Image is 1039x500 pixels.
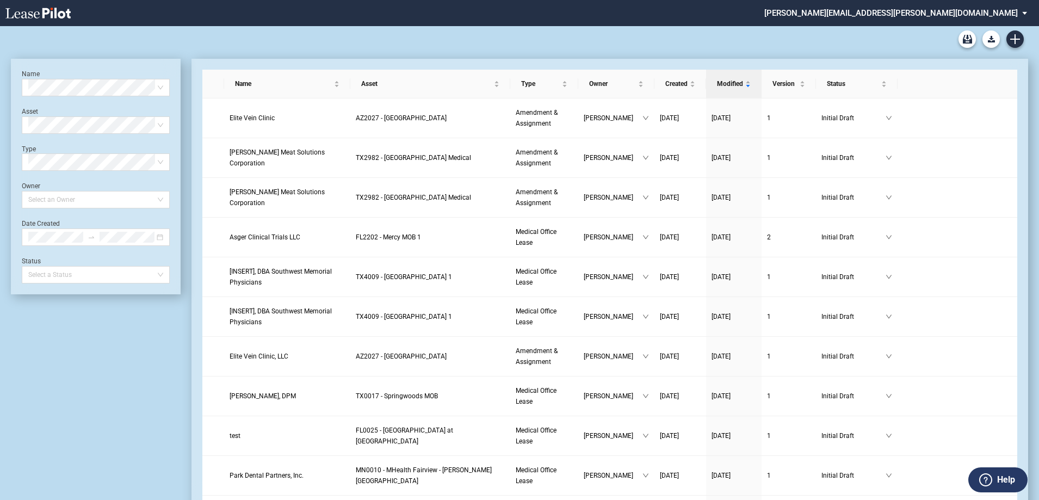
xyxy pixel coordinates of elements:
[767,152,811,163] a: 1
[886,194,892,201] span: down
[230,233,300,241] span: Asger Clinical Trials LLC
[356,114,447,122] span: AZ2027 - Medical Plaza III
[886,155,892,161] span: down
[589,78,636,89] span: Owner
[827,78,879,89] span: Status
[821,470,886,481] span: Initial Draft
[762,70,816,98] th: Version
[516,109,558,127] span: Amendment & Assignment
[356,425,505,447] a: FL0025 - [GEOGRAPHIC_DATA] at [GEOGRAPHIC_DATA]
[712,353,731,360] span: [DATE]
[642,313,649,320] span: down
[516,187,573,208] a: Amendment & Assignment
[712,432,731,440] span: [DATE]
[767,114,771,122] span: 1
[886,393,892,399] span: down
[660,232,701,243] a: [DATE]
[660,470,701,481] a: [DATE]
[356,152,505,163] a: TX2982 - [GEOGRAPHIC_DATA] Medical
[660,154,679,162] span: [DATE]
[230,232,345,243] a: Asger Clinical Trials LLC
[660,233,679,241] span: [DATE]
[230,149,325,167] span: Cargill Meat Solutions Corporation
[584,470,642,481] span: [PERSON_NAME]
[584,351,642,362] span: [PERSON_NAME]
[767,271,811,282] a: 1
[886,353,892,360] span: down
[660,114,679,122] span: [DATE]
[886,115,892,121] span: down
[958,30,976,48] a: Archive
[660,273,679,281] span: [DATE]
[356,113,505,124] a: AZ2027 - [GEOGRAPHIC_DATA]
[886,234,892,240] span: down
[516,228,556,246] span: Medical Office Lease
[660,152,701,163] a: [DATE]
[235,78,332,89] span: Name
[665,78,688,89] span: Created
[821,430,886,441] span: Initial Draft
[767,313,771,320] span: 1
[516,107,573,129] a: Amendment & Assignment
[642,274,649,280] span: down
[712,154,731,162] span: [DATE]
[356,192,505,203] a: TX2982 - [GEOGRAPHIC_DATA] Medical
[356,194,471,201] span: TX2982 - Rosedale Medical
[584,152,642,163] span: [PERSON_NAME]
[356,392,438,400] span: TX0017 - Springwoods MOB
[22,145,36,153] label: Type
[660,391,701,402] a: [DATE]
[968,467,1028,492] button: Help
[22,108,38,115] label: Asset
[516,465,573,486] a: Medical Office Lease
[712,232,756,243] a: [DATE]
[516,385,573,407] a: Medical Office Lease
[510,70,578,98] th: Type
[230,470,345,481] a: Park Dental Partners, Inc.
[642,155,649,161] span: down
[516,307,556,326] span: Medical Office Lease
[356,273,452,281] span: TX4009 - Southwest Plaza 1
[356,154,471,162] span: TX2982 - Rosedale Medical
[516,466,556,485] span: Medical Office Lease
[979,30,1003,48] md-menu: Download Blank Form List
[230,147,345,169] a: [PERSON_NAME] Meat Solutions Corporation
[230,432,240,440] span: test
[767,233,771,241] span: 2
[712,472,731,479] span: [DATE]
[767,232,811,243] a: 2
[767,353,771,360] span: 1
[821,311,886,322] span: Initial Draft
[767,194,771,201] span: 1
[706,70,762,98] th: Modified
[712,430,756,441] a: [DATE]
[230,188,325,207] span: Cargill Meat Solutions Corporation
[767,432,771,440] span: 1
[642,353,649,360] span: down
[886,313,892,320] span: down
[642,433,649,439] span: down
[230,266,345,288] a: [INSERT], DBA Southwest Memorial Physicians
[356,233,421,241] span: FL2202 - Mercy MOB 1
[230,306,345,328] a: [INSERT], DBA Southwest Memorial Physicians
[821,113,886,124] span: Initial Draft
[584,271,642,282] span: [PERSON_NAME]
[712,271,756,282] a: [DATE]
[516,347,558,366] span: Amendment & Assignment
[767,273,771,281] span: 1
[642,234,649,240] span: down
[660,311,701,322] a: [DATE]
[230,391,345,402] a: [PERSON_NAME], DPM
[821,391,886,402] span: Initial Draft
[516,149,558,167] span: Amendment & Assignment
[767,470,811,481] a: 1
[767,113,811,124] a: 1
[230,113,345,124] a: Elite Vein Clinic
[821,192,886,203] span: Initial Draft
[516,427,556,445] span: Medical Office Lease
[654,70,706,98] th: Created
[821,232,886,243] span: Initial Draft
[772,78,797,89] span: Version
[516,147,573,169] a: Amendment & Assignment
[642,194,649,201] span: down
